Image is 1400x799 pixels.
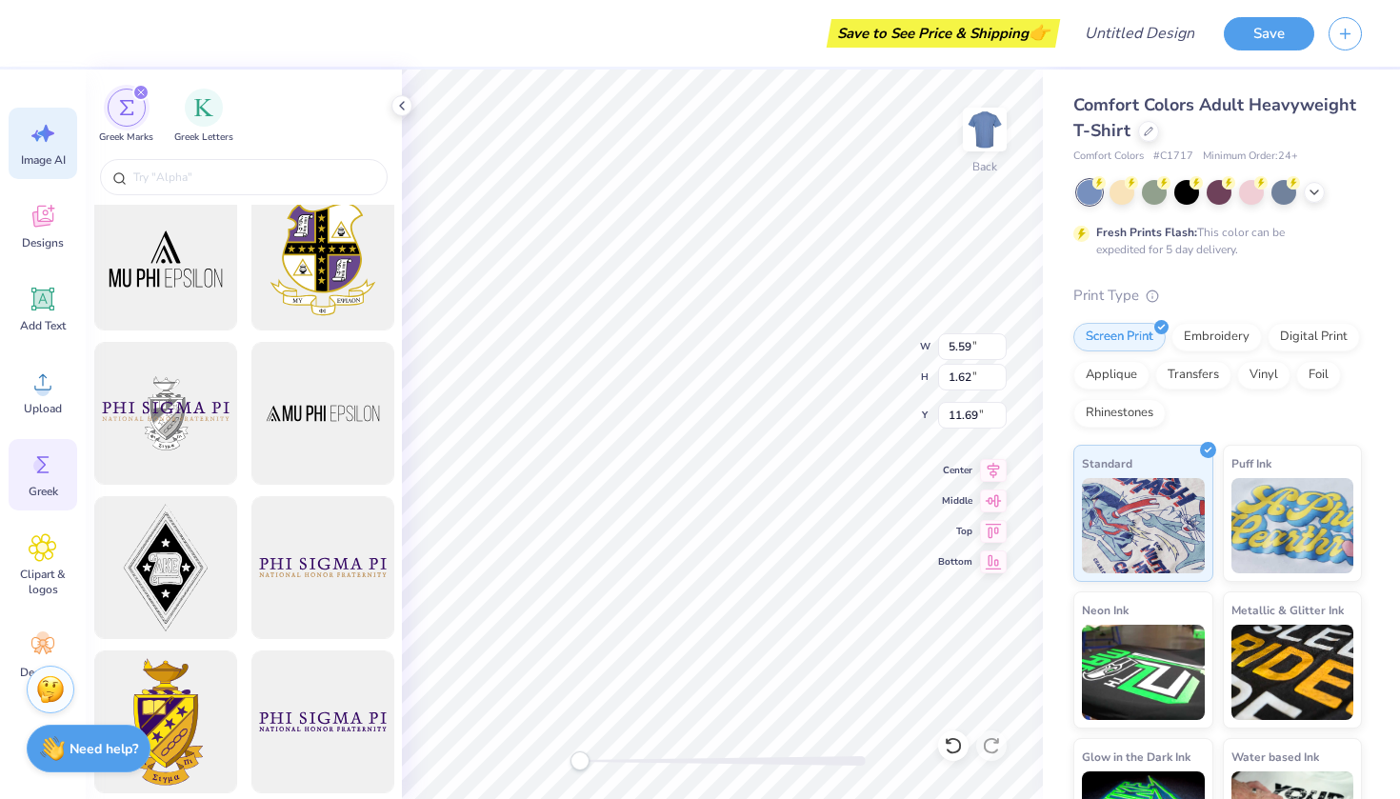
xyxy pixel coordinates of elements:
div: Foil [1296,361,1341,390]
span: Middle [938,493,972,509]
div: Print Type [1073,285,1362,307]
span: Metallic & Glitter Ink [1231,600,1344,620]
img: Puff Ink [1231,478,1354,573]
div: This color can be expedited for 5 day delivery. [1096,224,1330,258]
img: Neon Ink [1082,625,1205,720]
span: Puff Ink [1231,453,1271,473]
span: Minimum Order: 24 + [1203,149,1298,165]
strong: Fresh Prints Flash: [1096,225,1197,240]
img: Standard [1082,478,1205,573]
span: Glow in the Dark Ink [1082,747,1190,767]
div: Embroidery [1171,323,1262,351]
button: filter button [174,89,233,145]
strong: Need help? [70,740,138,758]
span: Comfort Colors [1073,149,1144,165]
span: Neon Ink [1082,600,1129,620]
div: Applique [1073,361,1150,390]
span: Decorate [20,665,66,680]
span: Designs [22,235,64,250]
span: Image AI [21,152,66,168]
input: Untitled Design [1070,14,1210,52]
span: # C1717 [1153,149,1193,165]
div: Save to See Price & Shipping [831,19,1055,48]
div: Vinyl [1237,361,1290,390]
button: Save [1224,17,1314,50]
div: Rhinestones [1073,399,1166,428]
span: Top [938,524,972,539]
div: Screen Print [1073,323,1166,351]
img: Metallic & Glitter Ink [1231,625,1354,720]
button: filter button [99,89,153,145]
div: Back [972,158,997,175]
span: Comfort Colors Adult Heavyweight T-Shirt [1073,93,1356,142]
img: Back [966,110,1004,149]
div: Transfers [1155,361,1231,390]
span: Greek Letters [174,130,233,145]
span: Water based Ink [1231,747,1319,767]
span: Greek [29,484,58,499]
span: Add Text [20,318,66,333]
div: filter for Greek Letters [174,89,233,145]
span: Standard [1082,453,1132,473]
div: Digital Print [1268,323,1360,351]
div: Accessibility label [570,751,590,770]
span: Greek Marks [99,130,153,145]
div: filter for Greek Marks [99,89,153,145]
span: Clipart & logos [11,567,74,597]
span: Center [938,463,972,478]
span: 👉 [1029,21,1050,44]
span: Upload [24,401,62,416]
img: Greek Marks Image [119,100,134,115]
span: Bottom [938,554,972,569]
input: Try "Alpha" [131,168,375,187]
img: Greek Letters Image [194,98,213,117]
